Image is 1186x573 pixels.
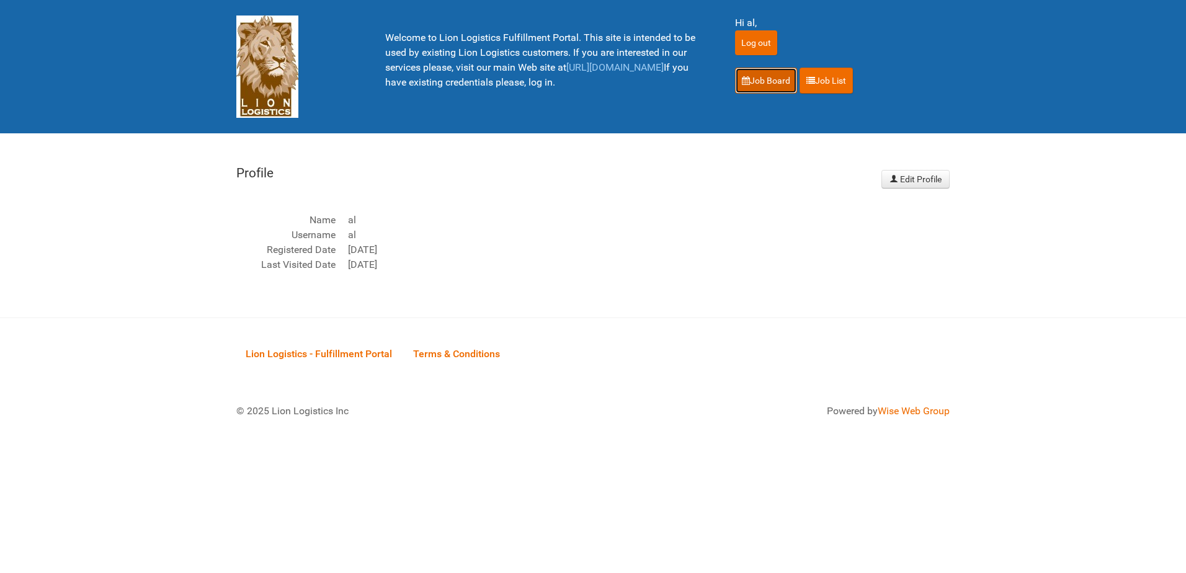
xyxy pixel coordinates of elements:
[609,404,950,419] div: Powered by
[246,348,392,360] span: Lion Logistics - Fulfillment Portal
[236,164,867,183] legend: Profile
[348,228,867,242] dd: al
[735,16,950,30] div: Hi al,
[385,30,704,90] p: Welcome to Lion Logistics Fulfillment Portal. This site is intended to be used by existing Lion L...
[566,61,664,73] a: [URL][DOMAIN_NAME]
[348,257,867,272] dd: [DATE]
[236,334,401,372] a: Lion Logistics - Fulfillment Portal
[413,348,500,360] span: Terms & Conditions
[735,68,797,94] a: Job Board
[236,213,336,228] dt: Name
[735,30,777,55] input: Log out
[800,68,853,94] a: Job List
[227,394,587,428] div: © 2025 Lion Logistics Inc
[236,257,336,272] dt: Last Visited Date
[348,213,867,228] dd: al
[236,60,298,72] a: Lion Logistics
[236,242,336,257] dt: Registered Date
[236,16,298,118] img: Lion Logistics
[878,405,950,417] a: Wise Web Group
[236,228,336,242] dt: Username
[404,334,509,372] a: Terms & Conditions
[348,242,867,257] dd: [DATE]
[881,170,950,189] a: Edit Profile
